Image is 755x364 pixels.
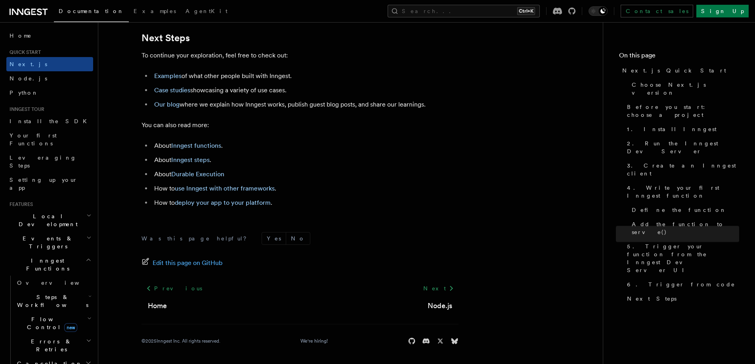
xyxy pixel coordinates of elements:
[6,212,86,228] span: Local Development
[624,277,739,292] a: 6. Trigger from code
[419,281,459,295] a: Next
[627,103,739,119] span: Before you start: choose a project
[627,242,739,274] span: 5. Trigger your function from the Inngest Dev Server UI
[185,8,227,14] span: AgentKit
[10,90,38,96] span: Python
[175,199,271,206] a: deploy your app to your platform
[17,280,99,286] span: Overview
[624,292,739,306] a: Next Steps
[6,29,93,43] a: Home
[624,122,739,136] a: 1. Install Inngest
[10,75,47,82] span: Node.js
[129,2,181,21] a: Examples
[154,86,190,94] a: Case studies
[428,300,452,311] a: Node.js
[388,5,540,17] button: Search...Ctrl+K
[6,106,44,112] span: Inngest tour
[152,183,459,194] li: How to .
[6,209,93,231] button: Local Development
[152,140,459,151] li: About .
[624,136,739,158] a: 2. Run the Inngest Dev Server
[627,125,717,133] span: 1. Install Inngest
[10,32,32,40] span: Home
[6,173,93,195] a: Setting up your app
[141,257,223,269] a: Edit this page on GitHub
[152,154,459,166] li: About .
[589,6,608,16] button: Toggle dark mode
[696,5,749,17] a: Sign Up
[171,170,224,178] a: Durable Execution
[152,169,459,180] li: About
[10,154,76,169] span: Leveraging Steps
[286,233,310,244] button: No
[152,71,459,82] li: of what other people built with Inngest.
[153,257,223,269] span: Edit this page on GitHub
[141,32,190,44] a: Next Steps
[171,156,210,164] a: Inngest steps
[624,181,739,203] a: 4. Write your first Inngest function
[152,197,459,208] li: How to .
[627,184,739,200] span: 4. Write your first Inngest function
[148,300,167,311] a: Home
[54,2,129,22] a: Documentation
[175,185,275,192] a: use Inngest with other frameworks
[10,177,78,191] span: Setting up your app
[6,253,93,276] button: Inngest Functions
[6,151,93,173] a: Leveraging Steps
[134,8,176,14] span: Examples
[627,162,739,177] span: 3. Create an Inngest client
[6,128,93,151] a: Your first Functions
[141,281,207,295] a: Previous
[627,280,735,288] span: 6. Trigger from code
[624,100,739,122] a: Before you start: choose a project
[14,334,93,356] button: Errors & Retries
[624,158,739,181] a: 3. Create an Inngest client
[152,99,459,110] li: where we explain how Inngest works, publish guest blog posts, and share our learnings.
[141,50,459,61] p: To continue your exploration, feel free to check out:
[181,2,232,21] a: AgentKit
[6,201,33,208] span: Features
[6,114,93,128] a: Install the SDK
[632,81,739,97] span: Choose Next.js version
[622,67,726,74] span: Next.js Quick Start
[10,132,57,147] span: Your first Functions
[629,217,739,239] a: Add the function to serve()
[10,118,92,124] span: Install the SDK
[6,49,41,55] span: Quick start
[621,5,693,17] a: Contact sales
[14,337,86,353] span: Errors & Retries
[627,295,677,303] span: Next Steps
[6,231,93,253] button: Events & Triggers
[262,233,286,244] button: Yes
[14,290,93,312] button: Steps & Workflows
[14,312,93,334] button: Flow Controlnew
[14,293,88,309] span: Steps & Workflows
[171,142,221,149] a: Inngest functions
[6,71,93,86] a: Node.js
[6,257,86,273] span: Inngest Functions
[154,101,180,108] a: Our blog
[632,220,739,236] span: Add the function to serve()
[141,120,459,131] p: You can also read more:
[14,315,87,331] span: Flow Control
[6,234,86,250] span: Events & Triggers
[624,239,739,277] a: 5. Trigger your function from the Inngest Dev Server UI
[6,57,93,71] a: Next.js
[10,61,47,67] span: Next.js
[64,323,77,332] span: new
[6,86,93,100] a: Python
[141,338,220,344] div: © 2025 Inngest Inc. All rights reserved.
[300,338,328,344] a: We're hiring!
[619,63,739,78] a: Next.js Quick Start
[152,85,459,96] li: showcasing a variety of use cases.
[627,139,739,155] span: 2. Run the Inngest Dev Server
[629,78,739,100] a: Choose Next.js version
[14,276,93,290] a: Overview
[619,51,739,63] h4: On this page
[141,234,252,242] p: Was this page helpful?
[632,206,726,214] span: Define the function
[154,72,182,80] a: Examples
[629,203,739,217] a: Define the function
[517,7,535,15] kbd: Ctrl+K
[59,8,124,14] span: Documentation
